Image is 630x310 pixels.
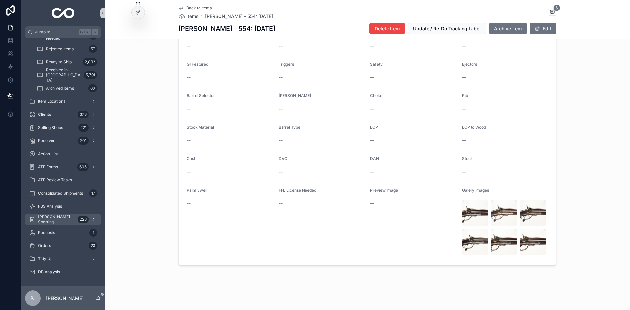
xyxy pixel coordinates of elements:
a: Received in [GEOGRAPHIC_DATA]5,791 [33,69,101,81]
p: [PERSON_NAME] [46,295,84,301]
a: ATF Forms605 [25,161,101,173]
span: Receiver [38,138,55,143]
a: Action_List [25,148,101,160]
span: -- [279,43,283,49]
span: Choke [370,93,382,98]
span: [PERSON_NAME] Sporting [38,214,75,225]
span: Requests [38,230,55,235]
span: -- [370,106,374,112]
span: -- [187,43,191,49]
span: -- [462,106,466,112]
span: Consolidated Shipments [38,191,83,196]
div: 17 [89,189,97,197]
h1: [PERSON_NAME] - 554: [DATE] [178,24,275,33]
div: 378 [78,111,89,118]
span: -- [279,200,283,207]
span: Received in [GEOGRAPHIC_DATA] [46,67,81,83]
span: -- [279,106,283,112]
span: Stock Material [187,125,214,130]
span: Archived Items [46,86,74,91]
div: 60 [88,84,97,92]
span: ATF Review Tasks [38,177,72,183]
span: -- [187,137,191,144]
span: Ctrl [79,29,91,35]
span: Galery Images [462,188,489,193]
span: Update / Re-Do Tracking Label [413,25,481,32]
span: Tidy Up [38,256,52,261]
span: Safety [370,62,383,67]
span: -- [370,43,374,49]
span: Triggers [279,62,294,67]
a: Rejected Items57 [33,43,101,55]
span: PJ [30,294,36,302]
span: LOP to Wood [462,125,486,130]
div: 2,092 [83,58,97,66]
a: Back to Items [178,5,212,10]
span: Action_List [38,151,58,156]
button: Delete Item [369,23,405,34]
span: Barrel Type [279,125,300,130]
span: FBS Analysis [38,204,62,209]
a: Items [178,13,199,20]
a: Selling Shops221 [25,122,101,134]
span: -- [279,74,283,81]
a: DB Analysis [25,266,101,278]
span: Jump to... [35,30,77,35]
span: ATF Forms [38,164,58,170]
span: -- [370,74,374,81]
span: DB Analysis [38,269,60,275]
span: -- [187,106,191,112]
span: Ready to Ship [46,59,72,65]
div: 23 [89,242,97,250]
span: LOP [370,125,378,130]
span: Delete Item [375,25,400,32]
button: 6 [548,9,556,17]
span: [PERSON_NAME] [279,93,311,98]
span: Orders [38,243,51,248]
a: FBS Analysis [25,200,101,212]
a: Requests1 [25,227,101,238]
span: -- [462,137,466,144]
div: 5,791 [84,71,97,79]
a: ATF Review Tasks [25,174,101,186]
span: GI Featured [187,62,208,67]
span: Barrel Selector [187,93,215,98]
span: -- [462,74,466,81]
span: Ejectors [462,62,477,67]
span: Item Locations [38,99,65,104]
span: -- [370,137,374,144]
div: 201 [78,137,89,145]
a: [PERSON_NAME] Sporting223 [25,214,101,225]
button: Update / Re-Do Tracking Label [408,23,486,34]
span: Cast [187,156,195,161]
span: Selling Shops [38,125,63,130]
a: Clients378 [25,109,101,120]
button: Archive Item [489,23,527,34]
a: Item Locations [25,95,101,107]
span: [PERSON_NAME] - 554: [DATE] [205,13,273,20]
a: Tidy Up [25,253,101,265]
span: Rejected Items [46,46,73,52]
span: -- [462,43,466,49]
a: Archived Items60 [33,82,101,94]
span: Preview Image [370,188,398,193]
span: -- [462,169,466,175]
span: -- [187,200,191,207]
span: -- [370,200,374,207]
div: 221 [78,124,89,132]
button: Edit [530,23,556,34]
img: App logo [52,8,74,18]
span: DAH [370,156,379,161]
span: -- [187,74,191,81]
span: -- [187,169,191,175]
span: 6 [553,5,560,11]
span: Rib [462,93,468,98]
a: Receiver201 [25,135,101,147]
span: FFL License Needed [279,188,316,193]
button: Jump to...CtrlK [25,26,101,38]
span: Clients [38,112,51,117]
span: Palm Swell [187,188,207,193]
div: 57 [89,45,97,53]
div: 1 [89,229,97,237]
a: Orders23 [25,240,101,252]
